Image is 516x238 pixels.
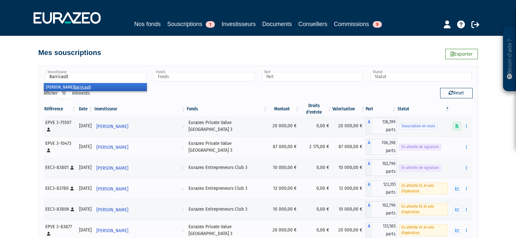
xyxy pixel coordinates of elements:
[332,136,366,157] td: 87 000,00 €
[372,180,397,197] span: 123,355 parts
[506,30,513,88] p: Besoin d'aide ?
[332,103,366,116] th: Valorisation: activer pour trier la colonne par ordre croissant
[186,103,268,116] th: Fonds: activer pour trier la colonne par ordre croissant
[300,136,332,157] td: 2 175,00 €
[38,49,101,57] h4: Mes souscriptions
[45,206,75,213] div: EEC3-83806
[366,180,397,197] div: A - Eurazeo Entrepreneurs Club 3
[188,223,266,237] div: Eurazeo Private Value [GEOGRAPHIC_DATA] 3
[399,203,448,215] span: En attente VL et avis d'opération
[134,20,160,29] a: Nos fonds
[70,166,74,170] i: [Français] Personne physique
[397,103,450,116] th: Statut : activer pour trier la colonne par ordre d&eacute;croissant
[94,203,186,216] a: [PERSON_NAME]
[79,185,91,192] div: [DATE]
[188,140,266,154] div: Eurazeo Private Value [GEOGRAPHIC_DATA] 3
[47,128,50,132] i: [Français] Personne physique
[299,20,328,29] a: Conseillers
[399,183,448,194] span: En attente VL et avis d'opération
[445,49,478,59] a: Exporter
[268,178,300,199] td: 12 000,00 €
[74,85,91,90] em: Barricault
[188,164,266,171] div: Eurazeo Entrepreneurs Club 3
[188,206,266,213] div: Eurazeo Entrepreneurs Club 3
[366,160,372,176] span: A
[373,21,382,28] span: 9
[45,164,75,171] div: EEC3-83801
[47,232,50,236] i: [Français] Personne physique
[71,207,74,211] i: [Français] Personne physique
[268,136,300,157] td: 87 000,00 €
[366,201,397,217] div: A - Eurazeo Entrepreneurs Club 3
[366,118,397,134] div: A - Eurazeo Private Value Europe 3
[332,178,366,199] td: 12 000,00 €
[300,103,332,116] th: Droits d'entrée: activer pour trier la colonne par ordre croissant
[96,162,128,174] span: [PERSON_NAME]
[262,20,292,29] a: Documents
[221,20,256,29] a: Investisseurs
[268,199,300,220] td: 10 000,00 €
[206,21,215,28] span: 1
[181,141,184,153] i: Voir l'investisseur
[181,225,184,237] i: Voir l'investisseur
[366,118,372,134] span: A
[181,120,184,133] i: Voir l'investisseur
[366,139,372,155] span: A
[366,139,397,155] div: A - Eurazeo Private Value Europe 3
[188,119,266,133] div: Eurazeo Private Value [GEOGRAPHIC_DATA] 3
[440,88,473,98] button: Reset
[34,12,101,24] img: 1732889491-logotype_eurazeo_blanc_rvb.png
[45,140,75,154] div: EPVE 3-10473
[70,187,74,190] i: [Français] Personne physique
[44,88,90,99] label: Afficher éléments
[300,116,332,136] td: 0,00 €
[399,123,438,129] span: Souscription en cours
[77,103,94,116] th: Date: activer pour trier la colonne par ordre croissant
[94,103,186,116] th: Investisseur: activer pour trier la colonne par ordre croissant
[372,118,397,134] span: 138,399 parts
[94,224,186,237] a: [PERSON_NAME]
[334,20,382,29] a: Commissions9
[79,122,91,129] div: [DATE]
[181,204,184,216] i: Voir l'investisseur
[366,180,372,197] span: A
[399,224,448,236] span: En attente VL et avis d'opération
[300,178,332,199] td: 0,00 €
[94,161,186,174] a: [PERSON_NAME]
[300,157,332,178] td: 0,00 €
[45,185,75,192] div: EEC3-83780
[372,160,397,176] span: 102,796 parts
[188,185,266,192] div: Eurazeo Entrepreneurs Club 3
[96,204,128,216] span: [PERSON_NAME]
[96,225,128,237] span: [PERSON_NAME]
[94,140,186,153] a: [PERSON_NAME]
[332,116,366,136] td: 20 000,00 €
[96,183,128,195] span: [PERSON_NAME]
[268,103,300,116] th: Montant: activer pour trier la colonne par ordre croissant
[79,227,91,233] div: [DATE]
[181,183,184,195] i: Voir l'investisseur
[399,144,441,150] span: En attente de signature
[79,206,91,213] div: [DATE]
[79,143,91,150] div: [DATE]
[94,182,186,195] a: [PERSON_NAME]
[366,201,372,217] span: A
[268,157,300,178] td: 10 000,00 €
[167,20,215,30] a: Souscriptions1
[181,162,184,174] i: Voir l'investisseur
[58,88,72,99] select: Afficheréléments
[372,201,397,217] span: 102,796 parts
[96,141,128,153] span: [PERSON_NAME]
[44,83,147,91] li: [PERSON_NAME]
[366,103,397,116] th: Part: activer pour trier la colonne par ordre croissant
[372,139,397,155] span: 706,398 parts
[45,223,75,237] div: EPVE 3-83877
[45,119,75,133] div: EPVE 3-75507
[366,160,397,176] div: A - Eurazeo Entrepreneurs Club 3
[47,148,50,152] i: [Français] Personne physique
[94,119,186,133] a: [PERSON_NAME]
[268,116,300,136] td: 20 000,00 €
[79,164,91,171] div: [DATE]
[399,165,441,171] span: En attente de signature
[332,157,366,178] td: 10 000,00 €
